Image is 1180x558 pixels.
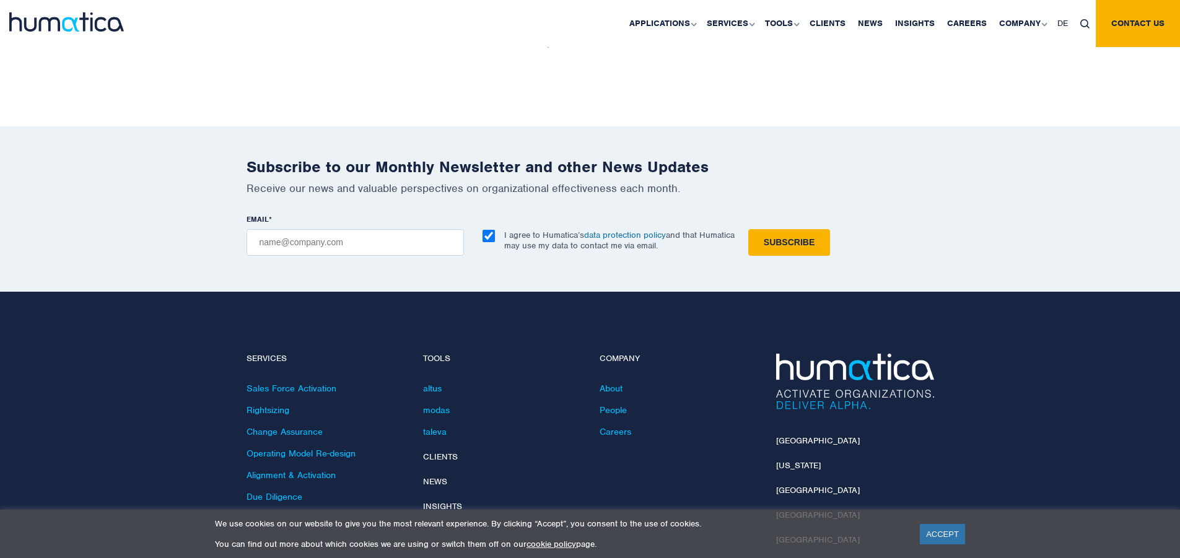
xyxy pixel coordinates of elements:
[423,451,458,462] a: Clients
[215,518,904,529] p: We use cookies on our website to give you the most relevant experience. By clicking “Accept”, you...
[527,539,576,549] a: cookie policy
[600,426,631,437] a: Careers
[600,404,627,416] a: People
[423,383,442,394] a: altus
[247,383,336,394] a: Sales Force Activation
[423,404,450,416] a: modas
[247,229,464,256] input: name@company.com
[247,469,336,481] a: Alignment & Activation
[247,214,269,224] span: EMAIL
[1057,18,1068,28] span: DE
[247,448,356,459] a: Operating Model Re-design
[423,354,581,364] h4: Tools
[776,435,860,446] a: [GEOGRAPHIC_DATA]
[247,426,323,437] a: Change Assurance
[748,229,830,256] input: Subscribe
[247,354,404,364] h4: Services
[9,12,124,32] img: logo
[584,230,666,240] a: data protection policy
[423,476,447,487] a: News
[1080,19,1090,28] img: search_icon
[247,404,289,416] a: Rightsizing
[600,354,758,364] h4: Company
[600,383,623,394] a: About
[920,524,965,544] a: ACCEPT
[247,157,934,177] h2: Subscribe to our Monthly Newsletter and other News Updates
[483,230,495,242] input: I agree to Humatica’sdata protection policyand that Humatica may use my data to contact me via em...
[504,230,735,251] p: I agree to Humatica’s and that Humatica may use my data to contact me via email.
[423,501,462,512] a: Insights
[423,426,447,437] a: taleva
[247,181,934,195] p: Receive our news and valuable perspectives on organizational effectiveness each month.
[776,485,860,495] a: [GEOGRAPHIC_DATA]
[776,354,934,409] img: Humatica
[776,460,821,471] a: [US_STATE]
[247,491,302,502] a: Due Diligence
[215,539,904,549] p: You can find out more about which cookies we are using or switch them off on our page.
